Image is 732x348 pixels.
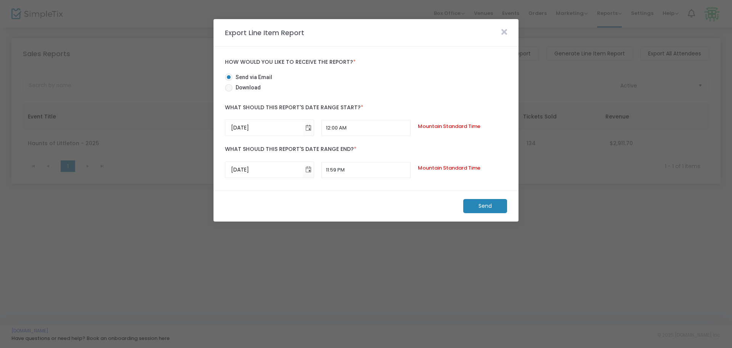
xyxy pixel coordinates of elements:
m-button: Send [463,199,507,213]
m-panel-title: Export Line Item Report [221,28,308,38]
div: Mountain Standard Time [414,164,511,172]
input: Select Time [321,162,411,178]
input: Select date [225,120,303,136]
input: Select date [225,162,303,178]
div: Mountain Standard Time [414,123,511,130]
span: Download [233,84,261,92]
span: Send via Email [233,73,272,81]
input: Select Time [321,120,411,136]
button: Toggle calendar [303,120,314,136]
label: What should this report's date range end? [225,142,507,157]
button: Toggle calendar [303,162,314,178]
label: How would you like to receive the report? [225,59,507,66]
m-panel-header: Export Line Item Report [213,19,518,47]
label: What should this report's date range start? [225,100,507,116]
